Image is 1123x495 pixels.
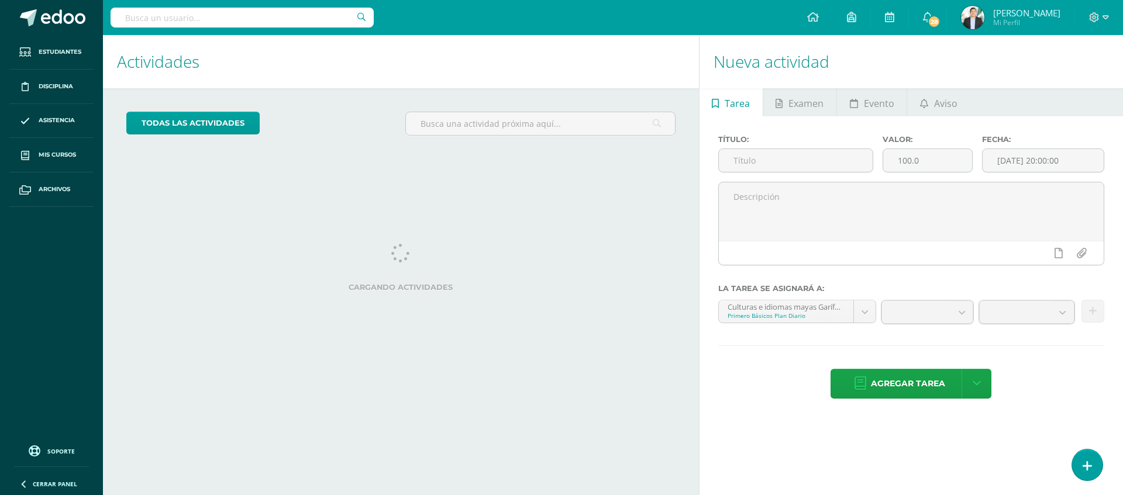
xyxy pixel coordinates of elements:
[700,88,763,116] a: Tarea
[961,6,984,29] img: 9c404a2ad2021673dbd18c145ee506f9.png
[9,172,94,207] a: Archivos
[983,149,1104,172] input: Fecha de entrega
[907,88,970,116] a: Aviso
[9,35,94,70] a: Estudiantes
[406,112,674,135] input: Busca una actividad próxima aquí...
[14,442,89,458] a: Soporte
[928,15,941,28] span: 28
[39,82,73,91] span: Disciplina
[9,138,94,172] a: Mis cursos
[993,18,1060,27] span: Mi Perfil
[9,70,94,104] a: Disciplina
[763,88,836,116] a: Examen
[883,149,972,172] input: Puntos máximos
[728,311,845,320] div: Primero Básicos Plan Diario
[47,447,75,455] span: Soporte
[864,89,894,117] span: Evento
[117,35,685,88] h1: Actividades
[719,300,876,323] a: Culturas e idiomas mayas Garífuna y Xinca L2 'A'Primero Básicos Plan Diario
[719,149,873,172] input: Título
[728,300,845,311] div: Culturas e idiomas mayas Garífuna y Xinca L2 'A'
[714,35,1109,88] h1: Nueva actividad
[9,104,94,139] a: Asistencia
[871,369,945,398] span: Agregar tarea
[39,47,81,57] span: Estudiantes
[788,89,824,117] span: Examen
[111,8,374,27] input: Busca un usuario...
[718,284,1104,293] label: La tarea se asignará a:
[718,135,874,144] label: Título:
[993,7,1060,19] span: [PERSON_NAME]
[982,135,1104,144] label: Fecha:
[33,480,77,488] span: Cerrar panel
[39,150,76,160] span: Mis cursos
[934,89,957,117] span: Aviso
[39,116,75,125] span: Asistencia
[725,89,750,117] span: Tarea
[126,112,260,134] a: todas las Actividades
[837,88,907,116] a: Evento
[126,283,676,292] label: Cargando actividades
[883,135,972,144] label: Valor:
[39,185,70,194] span: Archivos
